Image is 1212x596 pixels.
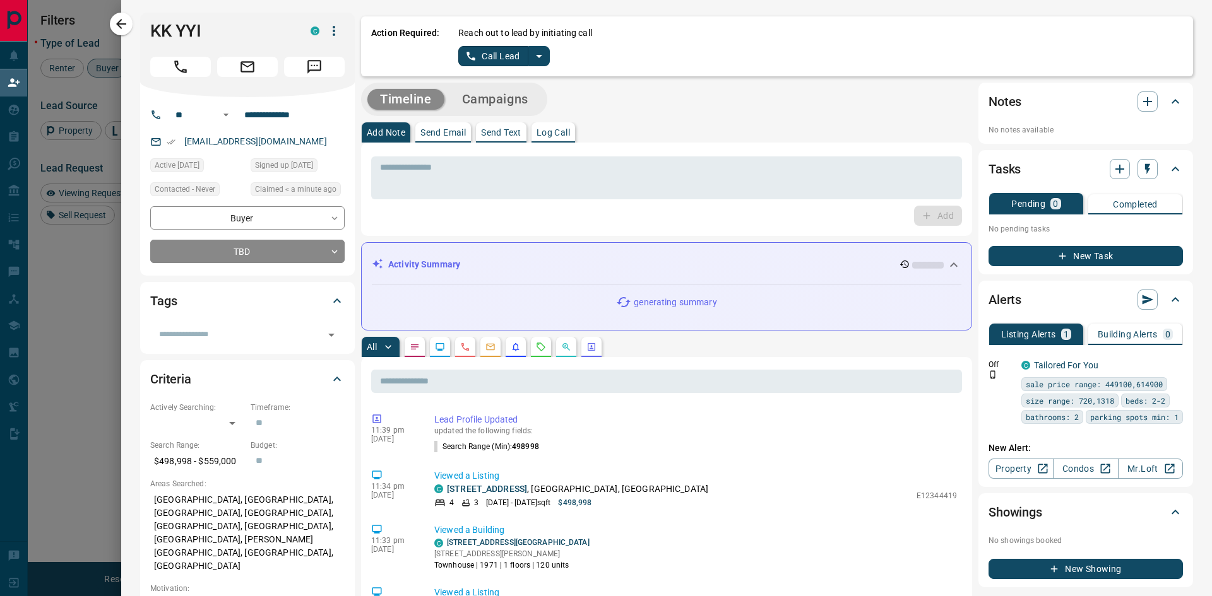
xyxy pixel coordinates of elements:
p: [DATE] [371,491,415,500]
p: , [GEOGRAPHIC_DATA], [GEOGRAPHIC_DATA] [447,482,708,496]
span: parking spots min: 1 [1090,411,1179,423]
div: Notes [989,86,1183,117]
a: Condos [1053,459,1118,479]
div: condos.ca [311,26,319,35]
div: Tue Jul 08 2025 [251,158,345,176]
p: Viewed a Building [434,523,957,537]
svg: Emails [485,342,496,352]
p: Listing Alerts [1001,330,1056,339]
p: Pending [1011,199,1045,208]
p: Townhouse | 1971 | 1 floors | 120 units [434,559,590,571]
svg: Calls [460,342,470,352]
h2: Notes [989,91,1021,112]
span: beds: 2-2 [1126,394,1165,407]
a: Tailored For You [1034,360,1098,370]
p: Search Range (Min) : [434,441,539,452]
span: Contacted - Never [155,183,215,196]
div: Sun Aug 17 2025 [150,158,244,176]
div: condos.ca [434,539,443,547]
p: Send Email [420,128,466,137]
p: 4 [449,497,454,508]
div: Tags [150,286,345,316]
a: [STREET_ADDRESS] [447,484,527,494]
p: All [367,342,377,351]
button: New Task [989,246,1183,266]
p: 11:33 pm [371,536,415,545]
h1: KK YYI [150,21,292,41]
span: Active [DATE] [155,159,199,172]
p: [DATE] [371,435,415,443]
p: No notes available [989,124,1183,136]
p: Actively Searching: [150,402,244,413]
p: 11:39 pm [371,426,415,435]
p: 3 [474,497,478,508]
p: Budget: [251,440,345,451]
svg: Agent Actions [586,342,597,352]
p: Viewed a Listing [434,469,957,482]
div: condos.ca [434,484,443,493]
span: Claimed < a minute ago [255,183,336,196]
span: bathrooms: 2 [1026,411,1079,423]
a: Property [989,459,1054,479]
svg: Notes [410,342,420,352]
p: $498,998 [558,497,591,508]
div: Buyer [150,206,345,230]
div: Activity Summary [372,253,961,276]
button: Timeline [367,89,444,110]
a: Mr.Loft [1118,459,1183,479]
p: 0 [1053,199,1058,208]
p: Motivation: [150,583,345,594]
p: 0 [1165,330,1170,339]
p: No showings booked [989,535,1183,546]
p: Activity Summary [388,258,460,271]
button: Open [323,326,340,344]
h2: Tags [150,291,177,311]
div: Mon Aug 18 2025 [251,182,345,200]
h2: Criteria [150,369,191,389]
p: [STREET_ADDRESS][PERSON_NAME] [434,548,590,559]
a: [STREET_ADDRESS][GEOGRAPHIC_DATA] [447,538,590,547]
div: split button [458,46,550,66]
svg: Push Notification Only [989,370,997,379]
p: Timeframe: [251,402,345,413]
p: [DATE] - [DATE] sqft [486,497,550,508]
div: Alerts [989,284,1183,315]
p: [GEOGRAPHIC_DATA], [GEOGRAPHIC_DATA], [GEOGRAPHIC_DATA], [GEOGRAPHIC_DATA], [GEOGRAPHIC_DATA], [G... [150,489,345,576]
p: Reach out to lead by initiating call [458,26,592,40]
span: Call [150,57,211,77]
button: New Showing [989,559,1183,579]
div: Showings [989,497,1183,527]
p: Action Required: [371,26,439,66]
p: Search Range: [150,440,244,451]
p: No pending tasks [989,219,1183,238]
span: 498998 [512,442,539,451]
button: Open [218,107,234,122]
a: [EMAIL_ADDRESS][DOMAIN_NAME] [184,136,327,146]
svg: Listing Alerts [511,342,521,352]
svg: Opportunities [561,342,571,352]
p: Log Call [537,128,570,137]
h2: Alerts [989,289,1021,310]
button: Call Lead [458,46,528,66]
p: generating summary [634,296,716,309]
p: [DATE] [371,545,415,554]
span: Signed up [DATE] [255,159,313,172]
p: E12344419 [917,490,957,501]
p: New Alert: [989,441,1183,455]
span: size range: 720,1318 [1026,394,1114,407]
span: sale price range: 449100,614900 [1026,378,1163,390]
p: Add Note [367,128,405,137]
p: Building Alerts [1098,330,1158,339]
p: 1 [1064,330,1069,339]
svg: Lead Browsing Activity [435,342,445,352]
p: Off [989,359,1014,370]
div: Tasks [989,154,1183,184]
p: updated the following fields: [434,426,957,435]
span: Email [217,57,278,77]
p: 11:34 pm [371,482,415,491]
p: Send Text [481,128,521,137]
div: condos.ca [1021,361,1030,370]
p: Lead Profile Updated [434,413,957,426]
p: Completed [1113,200,1158,209]
p: $498,998 - $559,000 [150,451,244,472]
